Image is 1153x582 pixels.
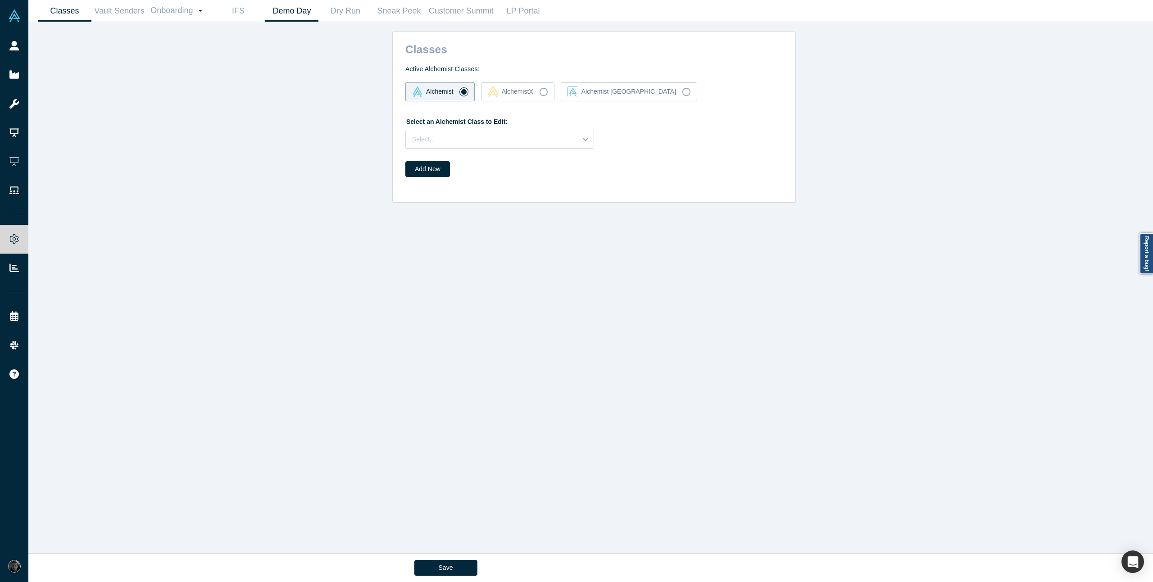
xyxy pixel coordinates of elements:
[147,0,211,21] a: Onboarding
[405,65,783,73] h4: Active Alchemist Classes:
[488,86,499,98] img: alchemistx Vault Logo
[405,161,450,177] button: Add New
[396,38,795,56] h2: Classes
[496,0,550,22] a: LP Portal
[318,0,372,22] a: Dry Run
[91,0,147,22] a: Vault Senders
[567,86,676,97] div: Alchemist [GEOGRAPHIC_DATA]
[405,114,508,127] label: Select an Alchemist Class to Edit:
[1139,233,1153,274] a: Report a bug!
[414,560,477,576] button: Save
[426,0,496,22] a: Customer Summit
[211,0,265,22] a: IFS
[8,560,21,573] img: Rami Chousein's Account
[8,9,21,22] img: Alchemist Vault Logo
[38,0,91,22] a: Classes
[372,0,426,22] a: Sneak Peek
[567,86,578,97] img: alchemist_aj Vault Logo
[412,86,423,97] img: alchemist Vault Logo
[265,0,318,22] a: Demo Day
[412,86,454,97] div: Alchemist
[488,86,533,98] div: AlchemistX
